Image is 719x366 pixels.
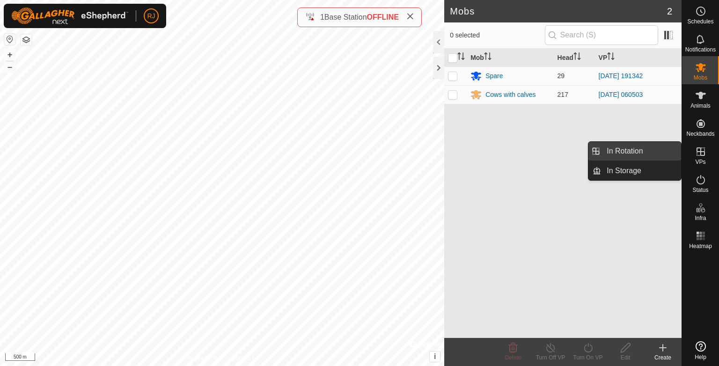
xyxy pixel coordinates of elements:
a: [DATE] 191342 [599,72,643,80]
button: + [4,49,15,60]
p-sorticon: Activate to sort [484,54,492,61]
span: 1 [320,13,324,21]
div: Turn On VP [569,353,607,362]
span: Schedules [687,19,713,24]
div: Create [644,353,682,362]
span: Notifications [685,47,716,52]
img: Gallagher Logo [11,7,128,24]
p-sorticon: Activate to sort [607,54,615,61]
span: 2 [667,4,672,18]
button: Map Layers [21,34,32,45]
div: Turn Off VP [532,353,569,362]
span: Heatmap [689,243,712,249]
th: Head [554,49,595,67]
a: [DATE] 060503 [599,91,643,98]
a: Help [682,337,719,364]
span: i [434,352,436,360]
span: Neckbands [686,131,714,137]
span: Delete [505,354,521,361]
p-sorticon: Activate to sort [457,54,465,61]
a: In Rotation [601,142,681,161]
button: i [430,351,440,362]
input: Search (S) [545,25,658,45]
span: 29 [558,72,565,80]
span: OFFLINE [367,13,399,21]
span: VPs [695,159,705,165]
a: Contact Us [231,354,259,362]
p-sorticon: Activate to sort [573,54,581,61]
span: 217 [558,91,568,98]
span: RJ [147,11,155,21]
span: Status [692,187,708,193]
h2: Mobs [450,6,667,17]
a: Privacy Policy [185,354,220,362]
th: Mob [467,49,553,67]
span: Animals [690,103,711,109]
span: In Storage [607,165,641,176]
a: In Storage [601,161,681,180]
li: In Rotation [588,142,681,161]
div: Cows with calves [485,90,536,100]
span: Help [695,354,706,360]
span: Infra [695,215,706,221]
span: In Rotation [607,146,643,157]
th: VP [595,49,682,67]
li: In Storage [588,161,681,180]
div: Edit [607,353,644,362]
span: 0 selected [450,30,544,40]
span: Base Station [324,13,367,21]
button: Reset Map [4,34,15,45]
span: Mobs [694,75,707,81]
button: – [4,61,15,73]
div: Spare [485,71,503,81]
